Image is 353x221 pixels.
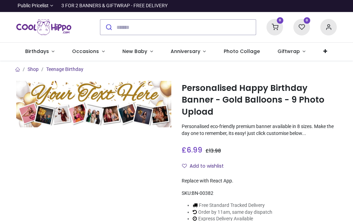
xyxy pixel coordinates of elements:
[293,24,310,30] a: 0
[266,24,283,30] a: 0
[114,43,162,61] a: New Baby
[16,18,71,37] img: Cool Hippo
[182,145,202,155] span: £
[186,145,202,155] span: 6.99
[269,43,314,61] a: Giftwrap
[278,48,300,55] span: Giftwrap
[16,81,171,127] img: Personalised Happy Birthday Banner - Gold Balloons - 9 Photo Upload
[192,190,213,196] span: BN-00382
[205,147,221,154] span: £
[171,48,200,55] span: Anniversary
[63,43,114,61] a: Occasions
[61,2,168,9] div: 3 FOR 2 BANNERS & GIFTWRAP - FREE DELIVERY
[182,160,230,172] button: Add to wishlistAdd to wishlist
[16,2,53,9] a: Public Pricelist
[182,123,337,137] p: Personalised eco-friendly premium banner available in 8 sizes. Make the day one to remember, its ...
[162,43,215,61] a: Anniversary
[28,66,39,72] a: Shop
[193,202,289,209] li: Free Standard Tracked Delivery
[209,147,221,154] span: 13.98
[182,178,337,185] div: Replace with React App.
[182,190,337,197] div: SKU:
[16,18,71,37] a: Logo of Cool Hippo
[16,43,63,61] a: Birthdays
[46,66,83,72] a: Teenage Birthday
[100,20,117,35] button: Submit
[224,48,260,55] span: Photo Collage
[122,48,147,55] span: New Baby
[182,82,337,118] h1: Personalised Happy Birthday Banner - Gold Balloons - 9 Photo Upload
[25,48,49,55] span: Birthdays
[193,209,289,216] li: Order by 11am, same day dispatch
[72,48,99,55] span: Occasions
[192,2,337,9] iframe: Customer reviews powered by Trustpilot
[304,17,310,24] sup: 0
[182,164,187,168] i: Add to wishlist
[277,17,283,24] sup: 0
[18,2,49,9] span: Public Pricelist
